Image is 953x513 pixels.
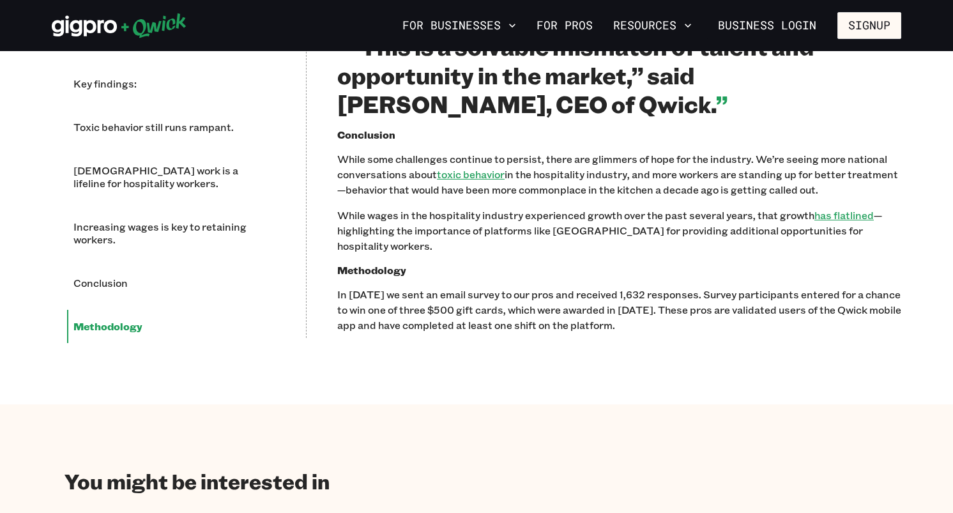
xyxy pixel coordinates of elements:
b: Conclusion [337,128,395,141]
b: Methodology [337,263,406,277]
h2: You might be interested in [65,468,330,494]
button: Resources [608,15,697,36]
button: Signup [837,12,901,39]
li: Increasing wages is key to retaining workers. [67,210,275,256]
li: Conclusion [67,266,275,300]
li: Key findings: [67,67,275,100]
a: For Pros [531,15,598,36]
a: toxic behavior [437,167,505,181]
span: ” [716,88,728,119]
button: For Businesses [397,15,521,36]
a: has flatlined [814,208,874,222]
p: In [DATE] we sent an email survey to our pros and received 1,632 responses. Survey participants e... [337,287,901,333]
li: Methodology [67,310,275,343]
a: Business Login [707,12,827,39]
li: Toxic behavior still runs rampant. [67,111,275,144]
p: While wages in the hospitality industry experienced growth over the past several years, that grow... [337,208,901,254]
li: [DEMOGRAPHIC_DATA] work is a lifeline for hospitality workers. [67,154,275,200]
span: “This is a solvable mismatch of talent and opportunity in the market,” said [PERSON_NAME], CEO of... [337,31,814,119]
p: While some challenges continue to persist, there are glimmers of hope for the industry. We’re see... [337,151,901,197]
